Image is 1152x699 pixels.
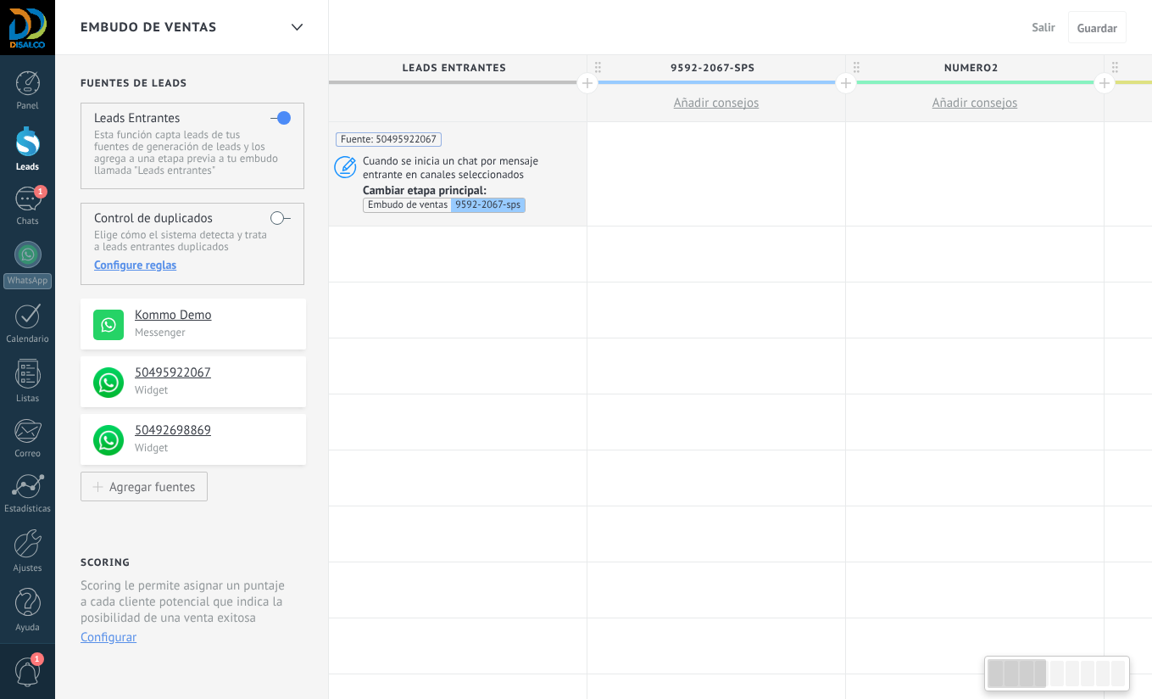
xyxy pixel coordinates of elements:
[135,307,293,324] h4: Kommo Demo
[3,334,53,345] div: Calendario
[81,629,136,646] button: Configurar
[587,85,845,121] button: Añadir consejos
[336,132,442,147] span: Fuente: 50495922067
[329,55,578,81] span: Leads Entrantes
[364,199,451,212] div: Embudo de ventas
[135,422,293,439] h4: 50492698869
[81,556,130,569] h2: Scoring
[3,504,53,515] div: Estadísticas
[94,210,213,226] h4: Control de duplicados
[135,440,296,455] p: Widget
[3,273,52,289] div: WhatsApp
[135,325,296,339] p: Messenger
[31,652,44,666] span: 1
[1026,14,1062,40] button: Salir
[3,394,53,405] div: Listas
[363,182,487,198] span: Cambiar etapa principal:
[363,154,582,182] span: Cuando se inicia un chat por mensaje entrante en canales seleccionados
[587,55,845,81] div: 9592-2067-sps
[3,563,53,574] div: Ajustes
[1068,11,1127,43] button: Guardar
[94,257,290,272] div: Configure reglas
[81,472,208,501] button: Agregar fuentes
[81,578,292,626] p: Scoring le permite asignar un puntaje a cada cliente potencial que indica la posibilidad de una v...
[81,77,306,90] h2: Fuentes de leads
[846,85,1104,121] button: Añadir consejos
[329,55,587,81] div: Leads Entrantes
[81,20,217,36] span: Embudo de ventas
[451,199,525,212] div: 9592-2067-sps
[135,383,296,397] p: Widget
[94,129,290,176] p: Esta función capta leads de tus fuentes de generación de leads y los agrega a una etapa previa a ...
[3,623,53,634] div: Ayuda
[282,11,311,44] div: Embudo de ventas
[846,55,1104,81] div: numero2
[587,55,837,81] span: 9592-2067-sps
[135,365,293,382] h4: 50495922067
[93,367,124,398] img: logo_min.png
[1077,22,1117,34] span: Guardar
[674,95,760,111] span: Añadir consejos
[3,101,53,112] div: Panel
[3,216,53,227] div: Chats
[94,229,290,253] p: Elige cómo el sistema detecta y trata a leads entrantes duplicados
[932,95,1018,111] span: Añadir consejos
[93,425,124,456] img: logo_min.png
[846,55,1095,81] span: numero2
[1032,20,1055,35] span: Salir
[3,449,53,460] div: Correo
[94,110,180,126] h4: Leads Entrantes
[109,479,195,494] div: Agregar fuentes
[34,185,47,199] span: 1
[3,162,53,173] div: Leads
